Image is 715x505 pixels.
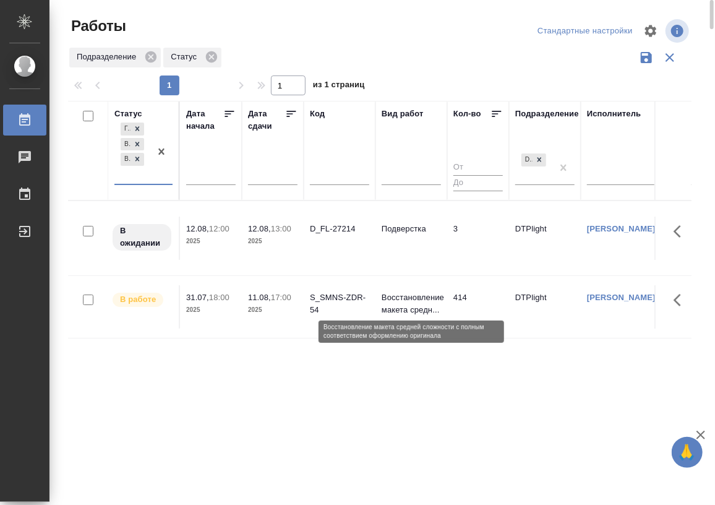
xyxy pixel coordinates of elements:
[271,224,291,233] p: 13:00
[313,77,365,95] span: из 1 страниц
[521,153,533,166] div: DTPlight
[509,285,581,329] td: DTPlight
[248,304,298,316] p: 2025
[120,225,164,249] p: В ожидании
[248,224,271,233] p: 12.08,
[382,291,441,316] p: Восстановление макета средн...
[672,437,703,468] button: 🙏
[310,108,325,120] div: Код
[121,123,131,136] div: Готов к работе
[310,291,369,316] div: S_SMNS-ZDR-54
[209,293,229,302] p: 18:00
[119,121,145,137] div: Готов к работе, В ожидании, В работе
[119,137,145,152] div: Готов к работе, В ожидании, В работе
[209,224,229,233] p: 12:00
[453,108,481,120] div: Кол-во
[310,223,369,235] div: D_FL-27214
[587,293,656,302] a: [PERSON_NAME]
[534,22,636,41] div: split button
[636,16,666,46] span: Настроить таблицу
[186,235,236,248] p: 2025
[248,108,285,132] div: Дата сдачи
[186,108,223,132] div: Дата начала
[186,224,209,233] p: 12.08,
[382,108,424,120] div: Вид работ
[186,304,236,316] p: 2025
[587,224,656,233] a: [PERSON_NAME]
[677,439,698,465] span: 🙏
[447,217,509,260] td: 3
[248,293,271,302] p: 11.08,
[248,235,298,248] p: 2025
[453,175,503,191] input: До
[520,152,547,168] div: DTPlight
[587,108,641,120] div: Исполнитель
[186,293,209,302] p: 31.07,
[121,153,131,166] div: В работе
[68,16,126,36] span: Работы
[119,152,145,167] div: Готов к работе, В ожидании, В работе
[666,217,696,246] button: Здесь прячутся важные кнопки
[171,51,201,63] p: Статус
[447,285,509,329] td: 414
[111,291,173,308] div: Исполнитель выполняет работу
[114,108,142,120] div: Статус
[515,108,579,120] div: Подразделение
[509,217,581,260] td: DTPlight
[163,48,221,67] div: Статус
[77,51,140,63] p: Подразделение
[658,46,682,69] button: Сбросить фильтры
[453,160,503,176] input: От
[69,48,161,67] div: Подразделение
[666,285,696,315] button: Здесь прячутся важные кнопки
[666,19,691,43] span: Посмотреть информацию
[382,223,441,235] p: Подверстка
[121,138,131,151] div: В ожидании
[271,293,291,302] p: 17:00
[120,293,156,306] p: В работе
[635,46,658,69] button: Сохранить фильтры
